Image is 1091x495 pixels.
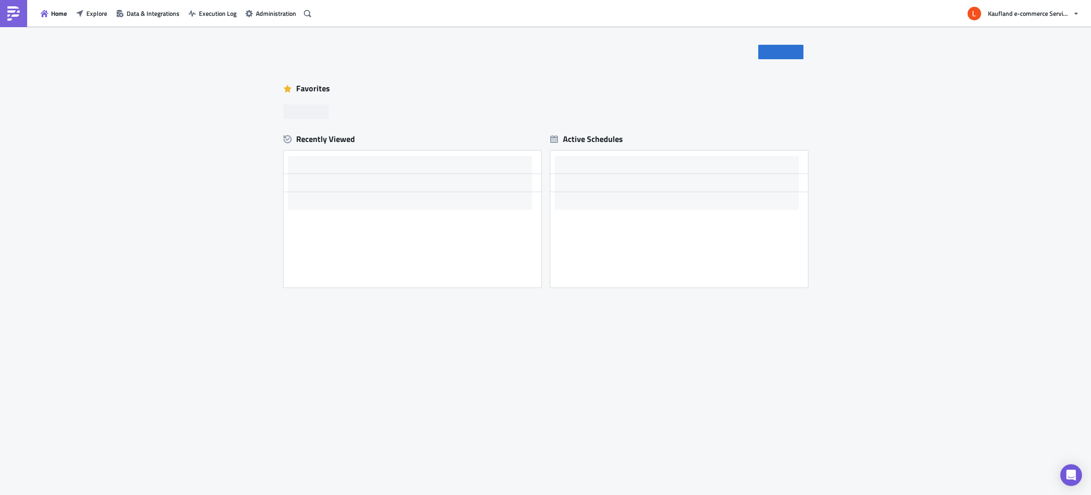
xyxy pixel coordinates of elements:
button: Data & Integrations [112,6,184,20]
div: Open Intercom Messenger [1060,464,1082,486]
div: Recently Viewed [283,132,541,146]
span: Execution Log [199,9,236,18]
button: Explore [71,6,112,20]
span: Kaufland e-commerce Services GmbH & Co. KG [988,9,1069,18]
img: Avatar [967,6,982,21]
span: Data & Integrations [127,9,179,18]
button: Administration [241,6,301,20]
button: Home [36,6,71,20]
img: PushMetrics [6,6,21,21]
div: Active Schedules [550,134,623,144]
div: Favorites [283,82,808,95]
span: Home [51,9,67,18]
span: Administration [256,9,296,18]
button: Kaufland e-commerce Services GmbH & Co. KG [962,4,1084,24]
button: Execution Log [184,6,241,20]
span: Explore [86,9,107,18]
